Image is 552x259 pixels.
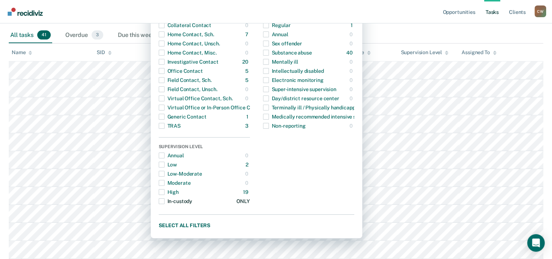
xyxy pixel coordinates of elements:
div: 0 [350,65,354,77]
div: Overdue3 [64,27,105,44]
div: 0 [350,74,354,86]
div: Annual [159,150,184,161]
div: All tasks41 [9,27,52,44]
button: Profile dropdown button [534,5,546,17]
div: 0 [245,93,250,104]
div: 3 [245,120,250,132]
div: 0 [350,93,354,104]
div: 0 [245,168,250,180]
div: C W [534,5,546,17]
div: Name [12,49,32,56]
div: SID [97,49,112,56]
div: 20 [242,56,250,68]
div: 0 [245,83,250,95]
div: 7 [245,29,250,40]
div: 0 [245,19,250,31]
div: 40 [346,47,354,59]
div: 1 [351,19,354,31]
div: Sex offender [263,38,302,49]
div: 2 [246,159,250,170]
div: Supervision Level [401,49,448,56]
div: 0 [350,29,354,40]
div: Generic Contact [159,111,206,123]
div: Due this week0 [116,27,171,44]
div: Open Intercom Messenger [527,234,545,252]
div: Home Contact, Unsch. [159,38,220,49]
div: 0 [350,38,354,49]
div: 0 [245,177,250,189]
div: Super-intensive supervision [263,83,336,95]
div: Low-Moderate [159,168,202,180]
div: ONLY [236,195,250,207]
div: Supervision Level [159,144,250,151]
div: Home Contact, Sch. [159,29,214,40]
div: Home Contact, Misc. [159,47,217,59]
div: Virtual Office or In-Person Office Contact [159,102,266,113]
div: Office Contact [159,65,203,77]
div: 5 [245,65,250,77]
div: Field Contact, Sch. [159,74,212,86]
div: 0 [245,150,250,161]
img: Recidiviz [8,8,43,16]
div: Annual [263,29,288,40]
div: Low [159,159,177,170]
span: 3 [92,30,103,40]
div: Virtual Office Contact, Sch. [159,93,233,104]
div: 0 [350,120,354,132]
div: High [159,186,179,198]
div: 0 [350,56,354,68]
div: 1 [246,111,250,123]
span: 41 [37,30,51,40]
div: 19 [243,186,250,198]
div: Collateral Contact [159,19,211,31]
div: 0 [245,38,250,49]
div: Field Contact, Unsch. [159,83,217,95]
div: In-custody [159,195,193,207]
div: 5 [245,74,250,86]
div: Regular [263,19,291,31]
div: TRAS [159,120,181,132]
div: Terminally ill / Physically handicapped [263,102,361,113]
div: Electronic monitoring [263,74,324,86]
div: Assigned To [462,49,496,56]
div: 0 [350,83,354,95]
div: Moderate [159,177,191,189]
div: Substance abuse [263,47,312,59]
div: Medically recommended intensive supervision [263,111,380,123]
div: Mentally ill [263,56,298,68]
div: Day/district resource center [263,93,339,104]
button: Select all filters [159,221,354,230]
div: 0 [245,47,250,59]
div: Intellectually disabled [263,65,324,77]
div: Non-reporting [263,120,306,132]
div: Investigative Contact [159,56,219,68]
